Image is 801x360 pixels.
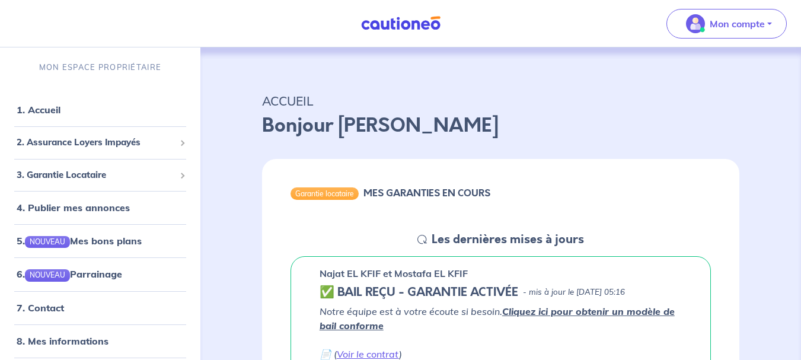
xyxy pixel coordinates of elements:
div: 3. Garantie Locataire [5,164,196,187]
p: ACCUEIL [262,90,739,111]
img: illu_account_valid_menu.svg [686,14,705,33]
a: 7. Contact [17,302,64,314]
div: 8. Mes informations [5,329,196,353]
img: Cautioneo [356,16,445,31]
p: MON ESPACE PROPRIÉTAIRE [39,62,161,73]
a: Voir le contrat [337,348,399,360]
div: Garantie locataire [291,187,359,199]
em: Notre équipe est à votre écoute si besoin. [320,305,675,332]
p: Najat EL KFIF et Mostafa EL KFIF [320,266,468,281]
h6: MES GARANTIES EN COURS [363,187,490,199]
em: 📄 ( ) [320,348,402,360]
div: 2. Assurance Loyers Impayés [5,131,196,154]
button: illu_account_valid_menu.svgMon compte [666,9,787,39]
span: 3. Garantie Locataire [17,168,175,182]
div: 4. Publier mes annonces [5,196,196,219]
a: Cliquez ici pour obtenir un modèle de bail conforme [320,305,675,332]
a: 5.NOUVEAUMes bons plans [17,235,142,247]
h5: ✅ BAIL REÇU - GARANTIE ACTIVÉE [320,285,518,300]
div: state: CONTRACT-VALIDATED, Context: IN-LANDLORD,IS-GL-CAUTION-IN-LANDLORD [320,285,682,300]
a: 6.NOUVEAUParrainage [17,268,122,280]
p: Bonjour [PERSON_NAME] [262,111,739,140]
h5: Les dernières mises à jours [432,232,584,247]
p: - mis à jour le [DATE] 05:16 [523,286,625,298]
div: 1. Accueil [5,98,196,122]
div: 7. Contact [5,296,196,320]
span: 2. Assurance Loyers Impayés [17,136,175,149]
a: 1. Accueil [17,104,60,116]
a: 8. Mes informations [17,335,108,347]
a: 4. Publier mes annonces [17,202,130,214]
p: Mon compte [710,17,765,31]
div: 6.NOUVEAUParrainage [5,262,196,286]
div: 5.NOUVEAUMes bons plans [5,229,196,253]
